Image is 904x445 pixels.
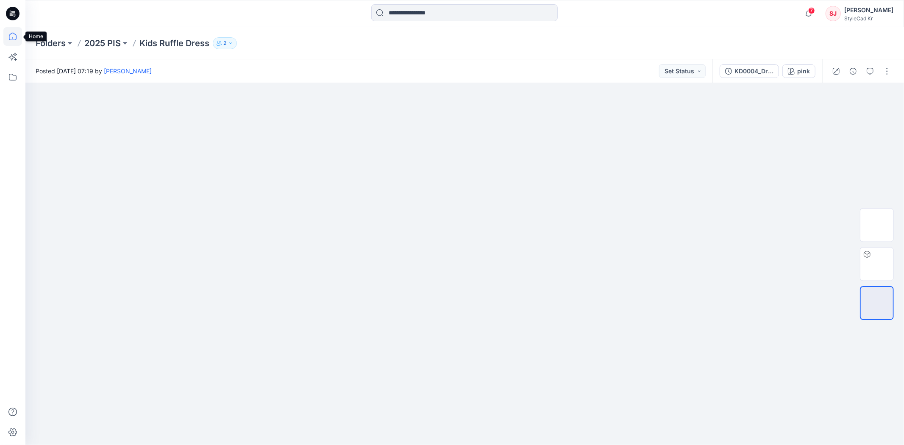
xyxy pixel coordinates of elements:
p: Kids Ruffle Dress [139,37,209,49]
span: Posted [DATE] 07:19 by [36,67,152,75]
div: pink [797,67,810,76]
button: Details [846,64,860,78]
a: 2025 PIS [84,37,121,49]
span: 7 [808,7,815,14]
button: KD0004_Dress_w_Ruffles [720,64,779,78]
button: pink [782,64,815,78]
button: 2 [213,37,237,49]
a: [PERSON_NAME] [104,67,152,75]
a: Folders [36,37,66,49]
div: KD0004_Dress_w_Ruffles [734,67,773,76]
div: SJ [826,6,841,21]
p: 2 [223,39,226,48]
div: StyleCad Kr [844,15,893,22]
div: [PERSON_NAME] [844,5,893,15]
